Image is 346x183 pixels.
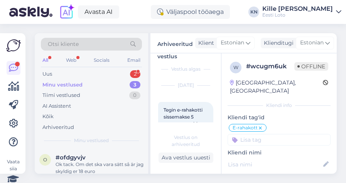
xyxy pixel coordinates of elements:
[74,137,109,144] span: Minu vestlused
[157,38,193,48] label: Arhiveeritud vestlus
[42,102,71,110] div: AI Assistent
[64,55,78,65] div: Web
[42,124,74,131] div: Arhiveeritud
[159,152,213,163] div: Ava vestlus uuesti
[41,55,50,65] div: All
[56,161,143,175] div: Ok tack. Om det ska vara sätt så är jag skyldig er 18 euro
[230,79,323,95] div: [GEOGRAPHIC_DATA], [GEOGRAPHIC_DATA]
[228,114,331,122] p: Kliendi tag'id
[228,134,331,146] input: Lisa tag
[151,5,230,19] div: Väljaspool tööaega
[246,62,294,71] div: # wcugm6uk
[92,55,111,65] div: Socials
[233,125,258,130] span: E-rahakott
[261,39,294,47] div: Klienditugi
[262,6,333,12] div: Kille [PERSON_NAME]
[228,160,322,169] input: Lisa nimi
[158,82,213,89] div: [DATE]
[43,157,47,163] span: o
[228,149,331,157] p: Kliendi nimi
[294,62,328,71] span: Offline
[42,91,80,99] div: Tiimi vestlused
[56,154,86,161] span: #ofdgyvjv
[59,4,75,20] img: explore-ai
[164,107,209,134] span: Tegin e-rahakotti sissemakse 5 eurot, aga saldo on 0?
[78,5,119,19] a: Avasta AI
[48,40,79,48] span: Otsi kliente
[233,64,238,70] span: w
[42,113,54,120] div: Kõik
[6,39,21,52] img: Askly Logo
[195,39,214,47] div: Klient
[42,70,52,78] div: Uus
[126,55,142,65] div: Email
[248,7,259,17] div: KN
[262,6,341,18] a: Kille [PERSON_NAME]Eesti Loto
[130,81,140,89] div: 3
[221,39,244,47] span: Estonian
[164,134,207,148] span: Vestlus on arhiveeritud
[300,39,324,47] span: Estonian
[42,81,83,89] div: Minu vestlused
[129,91,140,99] div: 0
[228,102,331,109] div: Kliendi info
[262,12,333,18] div: Eesti Loto
[130,70,140,78] div: 2
[158,66,213,73] div: Vestlus algas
